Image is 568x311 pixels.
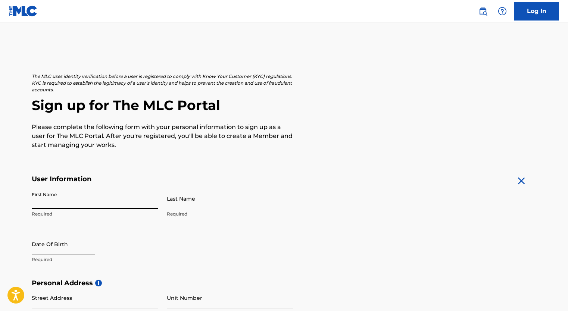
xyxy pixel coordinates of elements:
img: help [498,7,507,16]
a: Log In [514,2,559,21]
img: close [515,175,527,187]
img: search [478,7,487,16]
h5: User Information [32,175,293,183]
img: MLC Logo [9,6,38,16]
div: Help [495,4,510,19]
p: The MLC uses identity verification before a user is registered to comply with Know Your Customer ... [32,73,293,93]
p: Required [167,211,293,217]
h5: Personal Address [32,279,536,288]
a: Public Search [475,4,490,19]
h2: Sign up for The MLC Portal [32,97,536,114]
p: Required [32,211,158,217]
span: i [95,280,102,286]
p: Please complete the following form with your personal information to sign up as a user for The ML... [32,123,293,150]
p: Required [32,256,158,263]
